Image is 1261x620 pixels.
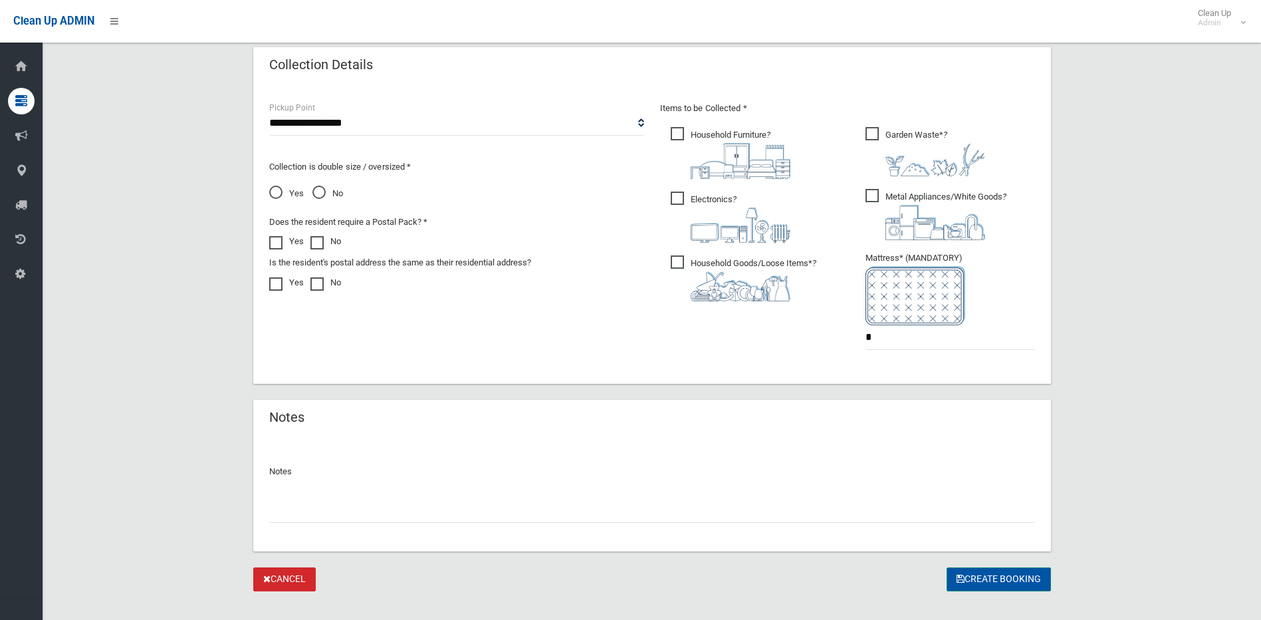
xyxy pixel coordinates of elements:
[253,567,316,592] a: Cancel
[885,205,985,240] img: 36c1b0289cb1767239cdd3de9e694f19.png
[269,159,644,175] p: Collection is double size / oversized *
[691,194,790,243] i: ?
[691,143,790,179] img: aa9efdbe659d29b613fca23ba79d85cb.png
[1198,18,1231,28] small: Admin
[269,186,304,202] span: Yes
[865,266,965,325] img: e7408bece873d2c1783593a074e5cb2f.png
[671,255,816,301] span: Household Goods/Loose Items*
[671,127,790,179] span: Household Furniture
[310,233,341,249] label: No
[691,271,790,301] img: b13cc3517677393f34c0a387616ef184.png
[312,186,343,202] span: No
[269,275,304,291] label: Yes
[885,192,1006,240] i: ?
[269,233,304,249] label: Yes
[885,143,985,176] img: 4fd8a5c772b2c999c83690221e5242e0.png
[269,255,531,271] label: Is the resident's postal address the same as their residential address?
[691,258,816,301] i: ?
[13,15,94,27] span: Clean Up ADMIN
[253,52,389,78] header: Collection Details
[691,130,790,179] i: ?
[253,404,320,430] header: Notes
[865,127,985,176] span: Garden Waste*
[660,100,1035,116] p: Items to be Collected *
[310,275,341,291] label: No
[865,189,1006,240] span: Metal Appliances/White Goods
[1191,8,1244,28] span: Clean Up
[865,253,1035,325] span: Mattress* (MANDATORY)
[947,567,1051,592] button: Create Booking
[885,130,985,176] i: ?
[269,464,1035,480] p: Notes
[671,192,790,243] span: Electronics
[691,208,790,243] img: 394712a680b73dbc3d2a6a3a7ffe5a07.png
[269,214,427,230] label: Does the resident require a Postal Pack? *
